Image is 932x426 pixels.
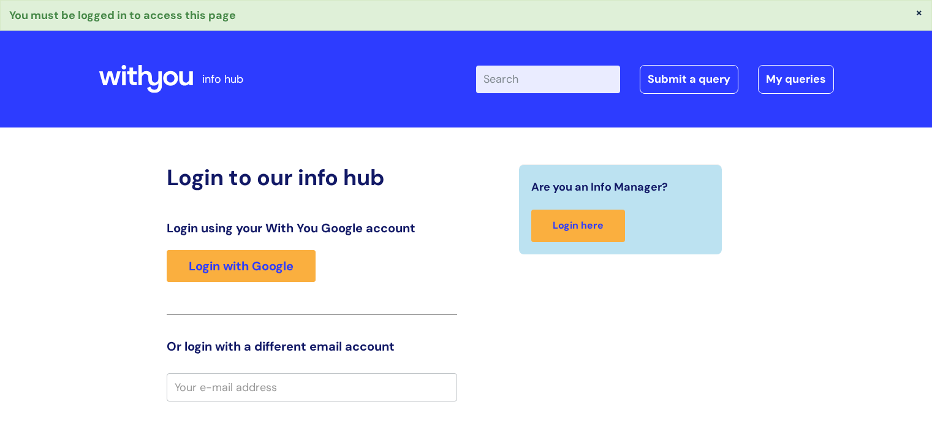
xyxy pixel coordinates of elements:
[915,7,923,18] button: ×
[167,164,457,191] h2: Login to our info hub
[640,65,738,93] a: Submit a query
[476,66,620,93] input: Search
[758,65,834,93] a: My queries
[202,69,243,89] p: info hub
[531,210,625,242] a: Login here
[167,339,457,354] h3: Or login with a different email account
[167,250,316,282] a: Login with Google
[167,373,457,401] input: Your e-mail address
[531,177,668,197] span: Are you an Info Manager?
[167,221,457,235] h3: Login using your With You Google account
